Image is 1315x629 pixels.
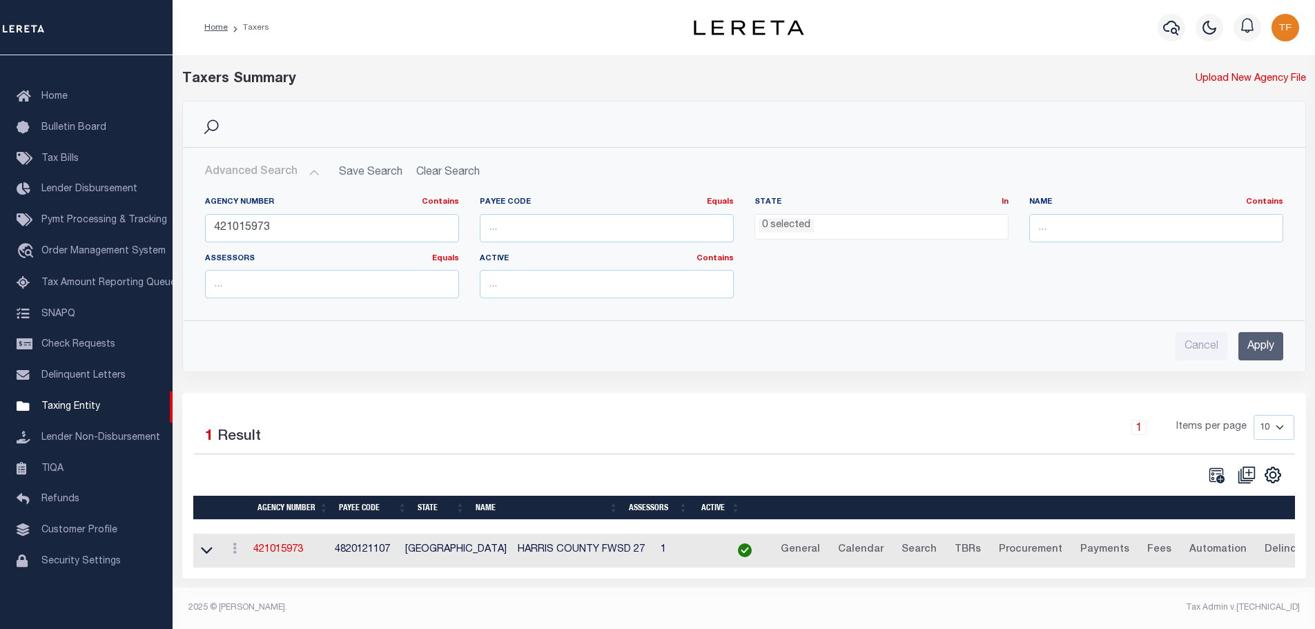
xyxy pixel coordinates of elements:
img: logo-dark.svg [694,20,804,35]
span: Items per page [1176,420,1247,435]
div: Tax Admin v.[TECHNICAL_ID] [754,601,1300,614]
span: SNAPQ [41,309,75,318]
a: Contains [1246,198,1283,206]
input: ... [480,214,734,242]
td: HARRIS COUNTY FWSD 27 [512,534,655,568]
th: Active: activate to sort column ascending [693,496,746,520]
a: General [775,539,826,561]
span: Lender Non-Disbursement [41,433,160,443]
a: Contains [422,198,459,206]
a: TBRs [948,539,987,561]
td: 1 [655,534,720,568]
label: Name [1029,197,1283,209]
a: Home [204,23,228,32]
th: Payee Code: activate to sort column ascending [333,496,412,520]
input: ... [205,214,459,242]
a: Automation [1183,539,1253,561]
a: Calendar [832,539,890,561]
li: 0 selected [759,218,814,233]
a: Equals [707,198,734,206]
a: 421015973 [253,545,303,554]
div: 2025 © [PERSON_NAME]. [178,601,744,614]
a: Search [895,539,943,561]
li: Taxers [228,21,269,34]
label: Assessors [205,253,459,265]
span: Bulletin Board [41,123,106,133]
td: [GEOGRAPHIC_DATA] [400,534,512,568]
span: Taxing Entity [41,402,100,412]
span: Delinquent Letters [41,371,126,380]
span: Refunds [41,494,79,504]
td: 4820121107 [329,534,400,568]
span: Lender Disbursement [41,184,137,194]
a: Fees [1141,539,1178,561]
a: Procurement [993,539,1069,561]
div: Taxers Summary [182,69,1020,90]
button: Advanced Search [205,159,320,186]
span: TIQA [41,463,64,473]
th: Assessors: activate to sort column ascending [623,496,693,520]
th: State: activate to sort column ascending [412,496,470,520]
a: 1 [1131,420,1147,435]
a: Equals [432,255,459,262]
th: Agency Number: activate to sort column ascending [252,496,333,520]
a: Contains [697,255,734,262]
span: Security Settings [41,557,121,566]
span: Order Management System [41,246,166,256]
img: check-icon-green.svg [738,543,752,557]
label: Active [480,253,734,265]
th: Name: activate to sort column ascending [470,496,623,520]
a: Upload New Agency File [1196,72,1306,87]
input: Cancel [1176,332,1227,360]
span: Customer Profile [41,525,117,535]
i: travel_explore [17,243,39,261]
input: ... [480,270,734,298]
a: Payments [1074,539,1136,561]
span: Pymt Processing & Tracking [41,215,167,225]
label: Result [217,426,261,448]
span: Home [41,92,68,101]
img: svg+xml;base64,PHN2ZyB4bWxucz0iaHR0cDovL3d3dy53My5vcmcvMjAwMC9zdmciIHBvaW50ZXItZXZlbnRzPSJub25lIi... [1272,14,1299,41]
span: Check Requests [41,340,115,349]
span: Tax Amount Reporting Queue [41,278,176,288]
label: Payee Code [480,197,734,209]
input: ... [1029,214,1283,242]
span: Tax Bills [41,154,79,164]
span: 1 [205,429,213,444]
label: Agency Number [205,197,459,209]
a: In [1002,198,1009,206]
label: State [754,197,1009,209]
input: Apply [1238,332,1283,360]
input: ... [205,270,459,298]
